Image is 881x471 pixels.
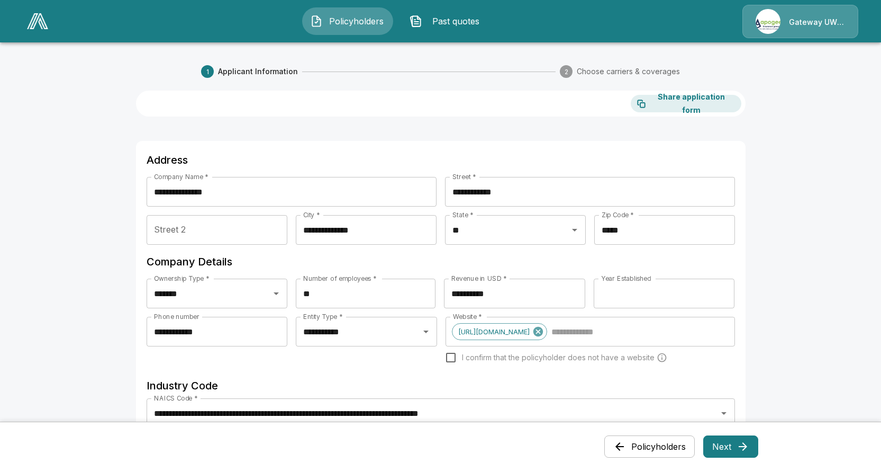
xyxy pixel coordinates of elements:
[302,7,393,35] button: Policyholders IconPolicyholders
[452,172,476,181] label: Street *
[147,377,735,394] h6: Industry Code
[303,312,342,321] label: Entity Type *
[218,66,298,77] span: Applicant Information
[604,436,695,458] button: Policyholders
[631,95,741,112] button: Share application form
[206,68,208,76] text: 1
[303,274,377,283] label: Number of employees *
[567,223,582,237] button: Open
[327,15,385,28] span: Policyholders
[601,274,651,283] label: Year Established
[716,406,731,421] button: Open
[154,312,199,321] label: Phone number
[453,312,482,321] label: Website *
[452,323,547,340] div: [URL][DOMAIN_NAME]
[657,352,667,363] svg: Carriers run a cyber security scan on the policyholders' websites. Please enter a website wheneve...
[419,324,433,339] button: Open
[426,15,485,28] span: Past quotes
[154,274,209,283] label: Ownership Type *
[703,436,758,458] button: Next
[154,172,208,181] label: Company Name *
[602,210,634,219] label: Zip Code *
[27,13,48,29] img: AA Logo
[451,274,507,283] label: Revenue in USD *
[310,15,323,28] img: Policyholders Icon
[154,394,198,403] label: NAICS Code *
[269,286,284,301] button: Open
[410,15,422,28] img: Past quotes Icon
[577,66,680,77] span: Choose carriers & coverages
[147,152,735,168] h6: Address
[147,253,735,270] h6: Company Details
[303,210,320,219] label: City *
[462,352,655,363] span: I confirm that the policyholder does not have a website
[452,326,535,338] span: [URL][DOMAIN_NAME]
[402,7,493,35] button: Past quotes IconPast quotes
[452,210,474,219] label: State *
[565,68,568,76] text: 2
